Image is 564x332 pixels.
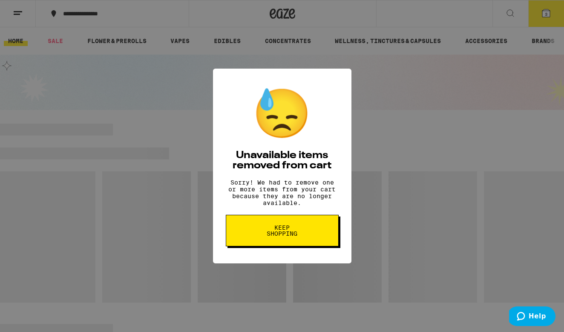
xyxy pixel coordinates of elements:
[509,306,555,328] iframe: Opens a widget where you can find more information
[260,225,304,237] span: Keep Shopping
[252,86,312,142] div: 😓
[226,215,339,246] button: Keep Shopping
[226,179,339,206] p: Sorry! We had to remove one or more items from your cart because they are no longer available.
[226,150,339,171] h2: Unavailable items removed from cart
